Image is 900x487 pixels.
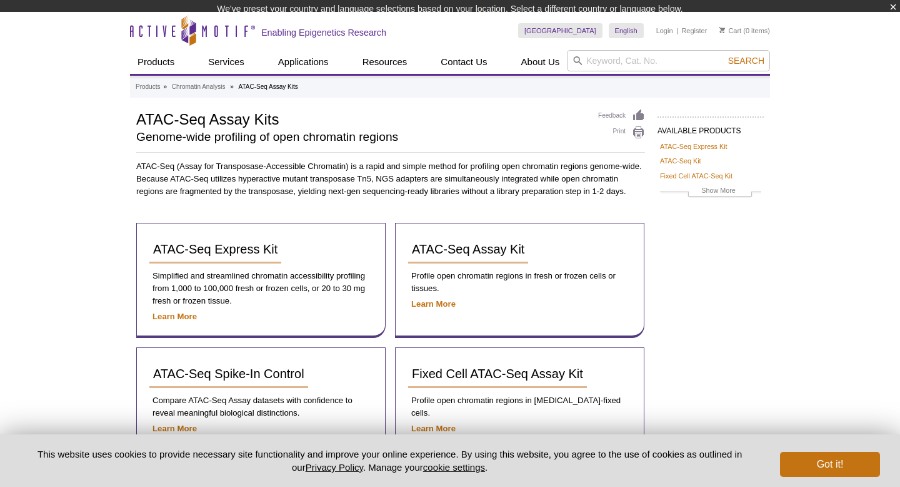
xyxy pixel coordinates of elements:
h2: AVAILABLE PRODUCTS [657,116,764,139]
a: Learn More [411,424,456,433]
a: Chromatin Analysis [172,81,226,93]
h1: ATAC-Seq Assay Kits [136,109,586,128]
li: ATAC-Seq Assay Kits [239,83,298,90]
a: Print [598,126,645,140]
li: » [230,83,234,90]
li: | [676,23,678,38]
a: Login [656,26,673,35]
a: Learn More [152,312,197,321]
a: ATAC-Seq Spike-In Control [149,361,308,388]
a: Register [681,26,707,35]
a: ATAC-Seq Assay Kit [408,236,528,264]
img: Change Here [480,9,513,39]
a: Resources [355,50,415,74]
button: Got it! [780,452,880,477]
a: Feedback [598,109,645,123]
a: [GEOGRAPHIC_DATA] [518,23,602,38]
a: Fixed Cell ATAC-Seq Assay Kit [408,361,587,388]
p: Profile open chromatin regions in fresh or frozen cells or tissues. [408,270,631,295]
p: ATAC-Seq (Assay for Transposase-Accessible Chromatin) is a rapid and simple method for profiling ... [136,160,645,198]
a: English [609,23,644,38]
a: Services [201,50,252,74]
a: ATAC-Seq Express Kit [149,236,281,264]
span: ATAC-Seq Express Kit [153,242,277,256]
p: Compare ATAC-Seq Assay datasets with confidence to reveal meaningful biological distinctions. [149,394,372,419]
a: About Us [514,50,567,74]
span: ATAC-Seq Assay Kit [412,242,524,256]
a: Cart [719,26,741,35]
p: Profile open chromatin regions in [MEDICAL_DATA]-fixed cells. [408,394,631,419]
a: Show More [660,185,761,199]
input: Keyword, Cat. No. [567,50,770,71]
span: ATAC-Seq Spike-In Control [153,367,304,381]
a: Privacy Policy [306,462,363,473]
p: This website uses cookies to provide necessary site functionality and improve your online experie... [20,448,759,474]
button: cookie settings [423,462,485,473]
img: Your Cart [719,27,725,33]
li: » [163,83,167,90]
h2: Genome-wide profiling of open chromatin regions [136,131,586,143]
a: ATAC-Seq Kit [660,155,701,167]
li: (0 items) [719,23,770,38]
a: Fixed Cell ATAC-Seq Kit [660,170,732,182]
p: Simplified and streamlined chromatin accessibility profiling from 1,000 to 100,000 fresh or froze... [149,270,372,307]
button: Search [724,55,768,66]
a: Contact Us [433,50,494,74]
h2: Enabling Epigenetics Research [261,27,386,38]
a: Products [136,81,160,93]
span: Search [728,56,764,66]
span: Fixed Cell ATAC-Seq Assay Kit [412,367,583,381]
a: Applications [271,50,336,74]
a: ATAC-Seq Express Kit [660,141,727,152]
a: Learn More [152,424,197,433]
a: Learn More [411,299,456,309]
a: Products [130,50,182,74]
